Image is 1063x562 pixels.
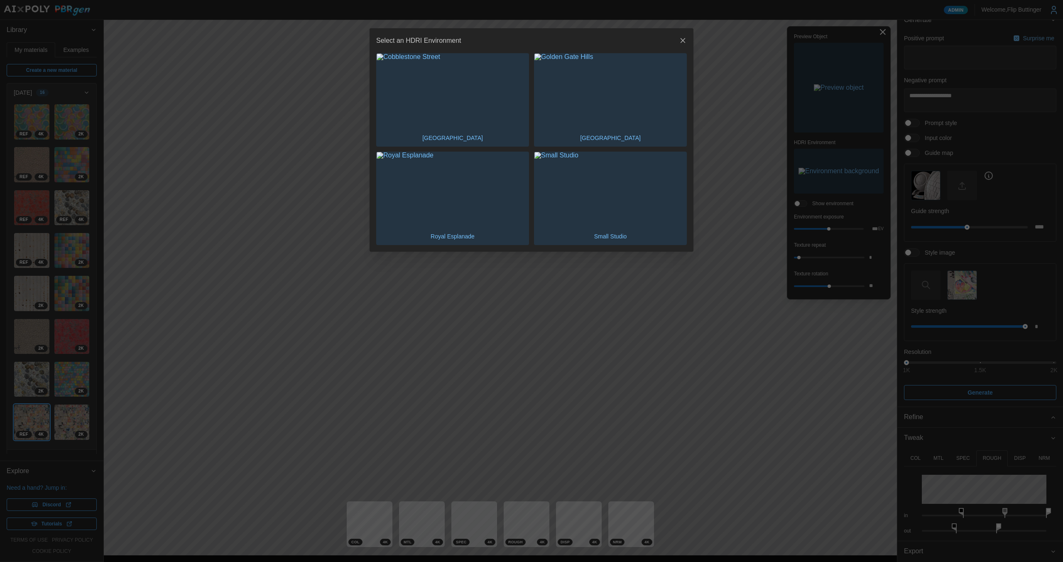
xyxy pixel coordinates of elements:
[590,228,631,245] p: Small Studio
[534,54,686,130] img: Golden Gate Hills
[534,53,687,147] button: Golden Gate Hills[GEOGRAPHIC_DATA]
[376,37,461,44] h2: Select an HDRI Environment
[426,228,479,245] p: Royal Esplanade
[377,54,529,130] img: Cobblestone Street
[534,152,686,228] img: Small Studio
[377,152,529,228] img: Royal Esplanade
[376,53,529,147] button: Cobblestone Street[GEOGRAPHIC_DATA]
[534,152,687,245] button: Small StudioSmall Studio
[576,130,645,146] p: [GEOGRAPHIC_DATA]
[418,130,487,146] p: [GEOGRAPHIC_DATA]
[376,152,529,245] button: Royal EsplanadeRoyal Esplanade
